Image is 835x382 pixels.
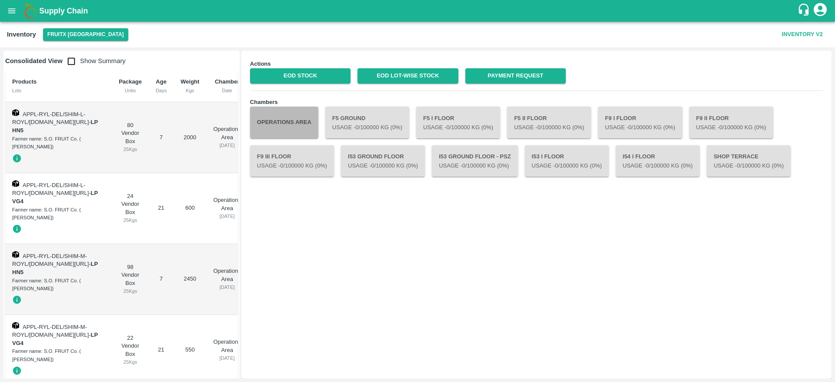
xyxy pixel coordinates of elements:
button: F9 III FloorUsage -0/100000 Kg (0%) [250,145,334,177]
div: Farmer name: S.O. FRUIT Co. ( [PERSON_NAME]) [12,347,105,363]
a: Payment Request [465,68,566,84]
span: APPL-RYL-DEL/SHIM-M-ROYL/[DOMAIN_NAME][URL] [12,253,89,268]
span: 2000 [184,134,196,141]
div: Farmer name: S.O. FRUIT Co. ( [PERSON_NAME]) [12,135,105,151]
p: Usage - 0 /100000 Kg (0%) [257,162,327,170]
img: logo [22,2,39,20]
span: - [12,261,98,275]
p: Usage - 0 /100000 Kg (0%) [514,124,584,132]
div: Farmer name: S.O. FRUIT Co. ( [PERSON_NAME]) [12,277,105,293]
b: Supply Chain [39,7,88,15]
img: box [12,180,19,187]
button: F5 II FloorUsage -0/100000 Kg (0%) [507,107,591,138]
div: 22 Vendor Box [119,334,142,366]
div: Date [213,87,241,94]
p: Usage - 0 /100000 Kg (0%) [714,162,784,170]
div: 80 Vendor Box [119,121,142,154]
div: 98 Vendor Box [119,263,142,295]
button: Shop TerraceUsage -0/100000 Kg (0%) [707,145,791,177]
p: Operations Area [213,267,241,283]
div: Lots [12,87,105,94]
strong: LP HN5 [12,119,98,134]
b: Consolidated View [5,57,63,64]
span: - [12,190,98,204]
button: F5 I FloorUsage -0/100000 Kg (0%) [416,107,500,138]
button: open drawer [2,1,22,21]
p: Usage - 0 /100000 Kg (0%) [423,124,493,132]
p: Usage - 0 /100000 Kg (0%) [605,124,675,132]
span: APPL-RYL-DEL/SHIM-L-ROYL/[DOMAIN_NAME][URL] [12,182,89,197]
button: F9 I FloorUsage -0/100000 Kg (0%) [598,107,682,138]
td: 7 [149,244,174,315]
span: APPL-RYL-DEL/SHIM-M-ROYL/[DOMAIN_NAME][URL] [12,324,89,338]
div: [DATE] [213,354,241,362]
div: Days [156,87,167,94]
div: Farmer name: S.O. FRUIT Co. ( [PERSON_NAME]) [12,206,105,222]
p: Usage - 0 /100000 Kg (0%) [696,124,766,132]
div: [DATE] [213,212,241,220]
strong: LP VG4 [12,190,98,204]
b: Package [119,78,142,85]
button: I53 Ground Floor - PSZUsage -0/100000 Kg (0%) [432,145,518,177]
b: Weight [180,78,199,85]
span: Show Summary [63,57,126,64]
td: 7 [149,102,174,173]
p: Usage - 0 /100000 Kg (0%) [332,124,402,132]
button: Select DC [43,28,128,41]
span: 550 [185,346,195,353]
b: Products [12,78,37,85]
div: 25 Kgs [119,145,142,153]
button: F9 II FloorUsage -0/100000 Kg (0%) [689,107,773,138]
span: 600 [185,204,195,211]
p: Usage - 0 /100000 Kg (0%) [348,162,418,170]
button: I54 I FloorUsage -0/100000 Kg (0%) [616,145,700,177]
b: Chambers [250,99,278,105]
a: EOD Stock [250,68,351,84]
div: 25 Kgs [119,216,142,224]
td: 21 [149,173,174,244]
div: account of current user [812,2,828,20]
b: Actions [250,60,271,67]
div: customer-support [797,3,812,19]
p: Usage - 0 /100000 Kg (0%) [623,162,693,170]
button: I53 I FloorUsage -0/100000 Kg (0%) [525,145,609,177]
span: APPL-RYL-DEL/SHIM-L-ROYL/[DOMAIN_NAME][URL] [12,111,89,126]
div: [DATE] [213,283,241,291]
p: Operations Area [213,196,241,212]
span: - [12,332,98,346]
strong: LP HN5 [12,261,98,275]
div: 25 Kgs [119,287,142,295]
p: Usage - 0 /100000 Kg (0%) [439,162,511,170]
span: 2450 [184,275,196,282]
strong: LP VG4 [12,332,98,346]
a: EOD Lot-wise Stock [357,68,458,84]
span: - [12,119,98,134]
b: Inventory [7,31,36,38]
div: [DATE] [213,141,241,149]
p: Operations Area [213,338,241,354]
img: box [12,251,19,258]
p: Usage - 0 /100000 Kg (0%) [532,162,602,170]
button: I53 Ground FloorUsage -0/100000 Kg (0%) [341,145,425,177]
img: box [12,322,19,329]
div: 24 Vendor Box [119,192,142,225]
b: Age [156,78,167,85]
button: Operations Area [250,107,318,138]
img: box [12,109,19,116]
button: Inventory V2 [778,27,826,42]
button: F5 GroundUsage -0/100000 Kg (0%) [325,107,409,138]
div: 25 Kgs [119,358,142,366]
div: Kgs [180,87,199,94]
b: Chamber [215,78,239,85]
div: Units [119,87,142,94]
a: Supply Chain [39,5,797,17]
p: Operations Area [213,125,241,141]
